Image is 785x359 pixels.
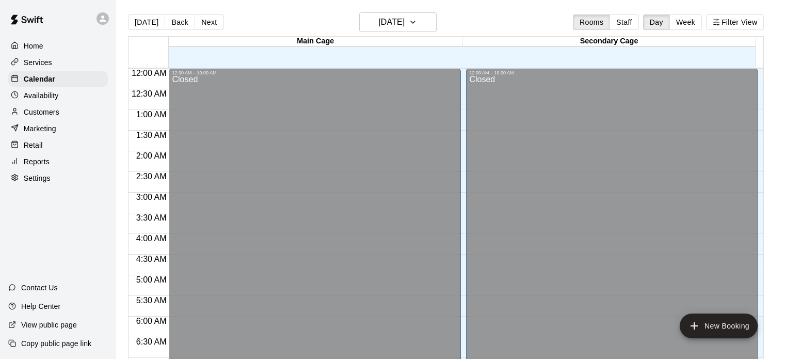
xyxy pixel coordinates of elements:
[610,14,639,30] button: Staff
[706,14,764,30] button: Filter View
[8,154,108,169] a: Reports
[24,107,59,117] p: Customers
[24,157,50,167] p: Reports
[129,69,169,77] span: 12:00 AM
[669,14,702,30] button: Week
[24,123,56,134] p: Marketing
[24,90,59,101] p: Availability
[21,301,60,311] p: Help Center
[172,70,458,75] div: 12:00 AM – 10:00 AM
[469,70,755,75] div: 12:00 AM – 10:00 AM
[24,140,43,150] p: Retail
[8,170,108,186] a: Settings
[21,320,77,330] p: View public page
[8,121,108,136] a: Marketing
[134,317,169,325] span: 6:00 AM
[169,37,462,46] div: Main Cage
[462,37,756,46] div: Secondary Cage
[378,15,405,29] h6: [DATE]
[134,255,169,263] span: 4:30 AM
[195,14,223,30] button: Next
[359,12,437,32] button: [DATE]
[129,89,169,98] span: 12:30 AM
[134,234,169,243] span: 4:00 AM
[8,88,108,103] a: Availability
[21,283,58,293] p: Contact Us
[134,337,169,346] span: 6:30 AM
[134,213,169,222] span: 3:30 AM
[134,296,169,305] span: 5:30 AM
[24,74,55,84] p: Calendar
[8,38,108,54] a: Home
[8,55,108,70] a: Services
[8,104,108,120] a: Customers
[134,172,169,181] span: 2:30 AM
[134,275,169,284] span: 5:00 AM
[24,41,43,51] p: Home
[643,14,670,30] button: Day
[573,14,610,30] button: Rooms
[680,314,758,338] button: add
[134,193,169,201] span: 3:00 AM
[8,137,108,153] a: Retail
[128,14,165,30] button: [DATE]
[134,131,169,139] span: 1:30 AM
[21,338,91,349] p: Copy public page link
[24,57,52,68] p: Services
[165,14,195,30] button: Back
[8,71,108,87] a: Calendar
[24,173,51,183] p: Settings
[134,151,169,160] span: 2:00 AM
[134,110,169,119] span: 1:00 AM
